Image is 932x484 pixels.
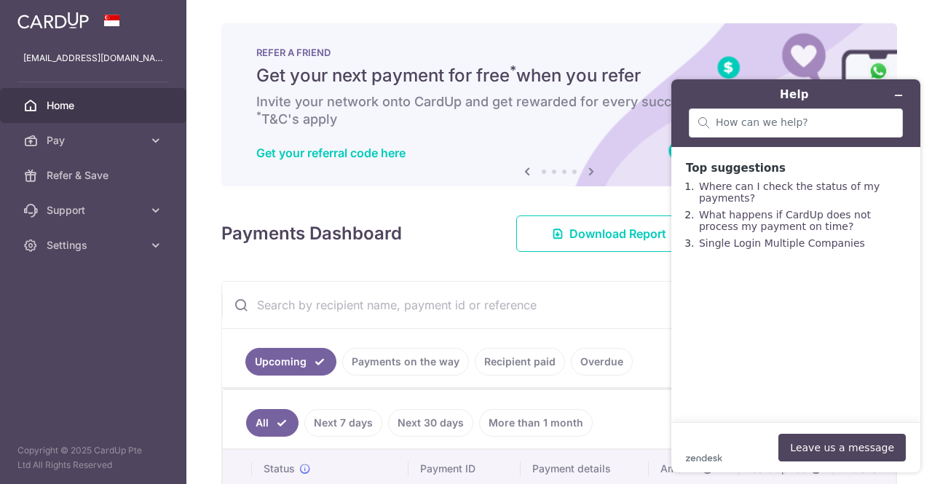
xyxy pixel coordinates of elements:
[342,348,469,376] a: Payments on the way
[47,98,143,113] span: Home
[660,68,932,484] iframe: Find more information here
[388,409,473,437] a: Next 30 days
[222,282,861,328] input: Search by recipient name, payment id or reference
[256,146,406,160] a: Get your referral code here
[256,47,862,58] p: REFER A FRIEND
[256,93,862,128] h6: Invite your network onto CardUp and get rewarded for every successful referral. T&C's apply
[516,215,702,252] a: Download Report
[47,238,143,253] span: Settings
[47,168,143,183] span: Refer & Save
[475,348,565,376] a: Recipient paid
[246,409,299,437] a: All
[47,133,143,148] span: Pay
[256,64,862,87] h5: Get your next payment for free when you refer
[304,409,382,437] a: Next 7 days
[245,348,336,376] a: Upcoming
[17,12,89,29] img: CardUp
[221,221,402,247] h4: Payments Dashboard
[33,10,63,23] span: Help
[47,203,143,218] span: Support
[221,23,897,186] img: RAF banner
[571,348,633,376] a: Overdue
[479,409,593,437] a: More than 1 month
[569,225,666,242] span: Download Report
[23,51,163,66] p: [EMAIL_ADDRESS][DOMAIN_NAME]
[264,461,295,476] span: Status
